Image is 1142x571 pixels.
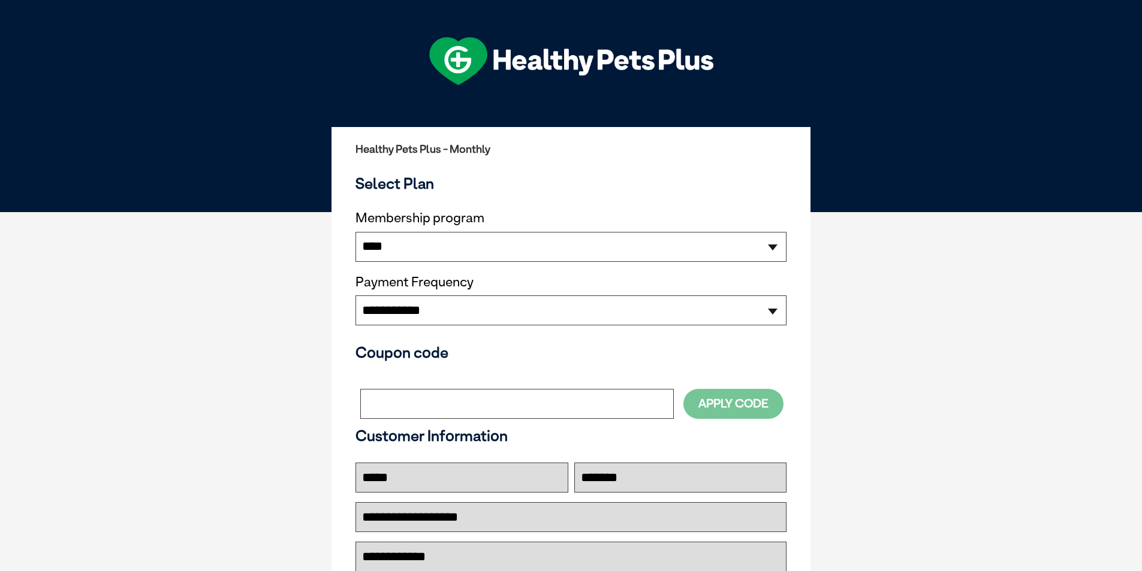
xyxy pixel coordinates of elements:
[355,274,474,290] label: Payment Frequency
[355,174,787,192] h3: Select Plan
[355,210,787,226] label: Membership program
[683,389,784,418] button: Apply Code
[355,427,787,445] h3: Customer Information
[429,37,713,85] img: hpp-logo-landscape-green-white.png
[355,143,787,155] h2: Healthy Pets Plus - Monthly
[355,343,787,361] h3: Coupon code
